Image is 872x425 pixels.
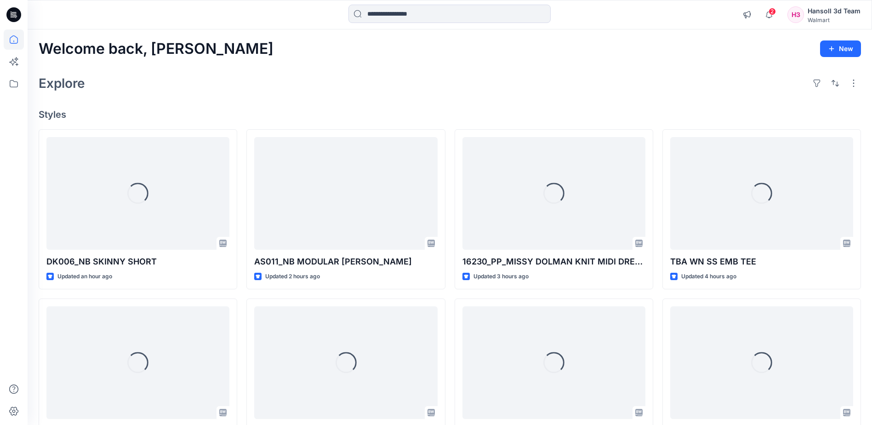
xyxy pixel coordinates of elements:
[820,40,861,57] button: New
[265,272,320,281] p: Updated 2 hours ago
[57,272,112,281] p: Updated an hour ago
[808,17,861,23] div: Walmart
[462,255,645,268] p: 16230_PP_MISSY DOLMAN KNIT MIDI DRESS
[670,255,853,268] p: TBA WN SS EMB TEE
[39,76,85,91] h2: Explore
[787,6,804,23] div: H3
[473,272,529,281] p: Updated 3 hours ago
[808,6,861,17] div: Hansoll 3d Team
[46,255,229,268] p: DK006_NB SKINNY SHORT
[769,8,776,15] span: 2
[254,255,437,268] p: AS011_NB MODULAR [PERSON_NAME]
[39,109,861,120] h4: Styles
[681,272,736,281] p: Updated 4 hours ago
[39,40,274,57] h2: Welcome back, [PERSON_NAME]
